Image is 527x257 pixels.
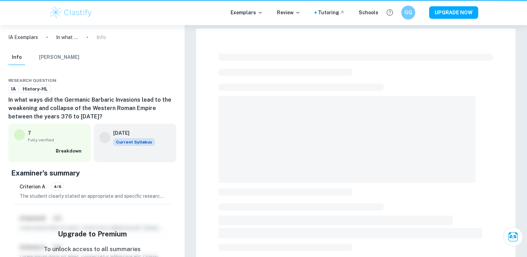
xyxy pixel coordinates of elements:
[503,227,523,247] button: Ask Clai
[8,85,18,93] a: IA
[8,96,176,121] h6: In what ways did the Germanic Barbaric Invasions lead to the weakening and collapse of the Wester...
[54,146,85,156] button: Breakdown
[384,7,396,18] button: Help and Feedback
[318,9,345,16] a: Tutoring
[58,229,127,239] h5: Upgrade to Premium
[404,9,412,16] h6: GG
[113,138,155,146] span: Current Syllabus
[20,85,51,93] a: History-HL
[113,129,149,137] h6: [DATE]
[8,50,25,65] button: Info
[231,9,263,16] p: Exemplars
[51,184,64,190] span: 4/6
[401,6,415,20] button: GG
[113,138,155,146] div: This exemplar is based on the current syllabus. Feel free to refer to it for inspiration/ideas wh...
[359,9,378,16] a: Schools
[20,183,45,190] h6: Criterion A
[20,86,50,93] span: History-HL
[56,33,78,41] p: In what ways did the Germanic Barbaric Invasions lead to the weakening and collapse of the Wester...
[11,168,173,178] h5: Examiner's summary
[150,76,155,85] div: Share
[44,245,141,254] p: To unlock access to all summaries
[8,77,56,84] span: Research question
[171,76,176,85] div: Report issue
[277,9,301,16] p: Review
[28,129,31,137] p: 7
[8,33,38,41] a: IA Exemplars
[28,137,85,143] span: Fully verified
[49,6,93,20] img: Clastify logo
[20,192,165,200] p: The student clearly stated an appropriate and specific research question regarding the Germanic B...
[429,6,478,19] button: UPGRADE NOW
[164,76,169,85] div: Bookmark
[96,33,106,41] p: Info
[39,50,79,65] button: [PERSON_NAME]
[157,76,162,85] div: Download
[9,86,18,93] span: IA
